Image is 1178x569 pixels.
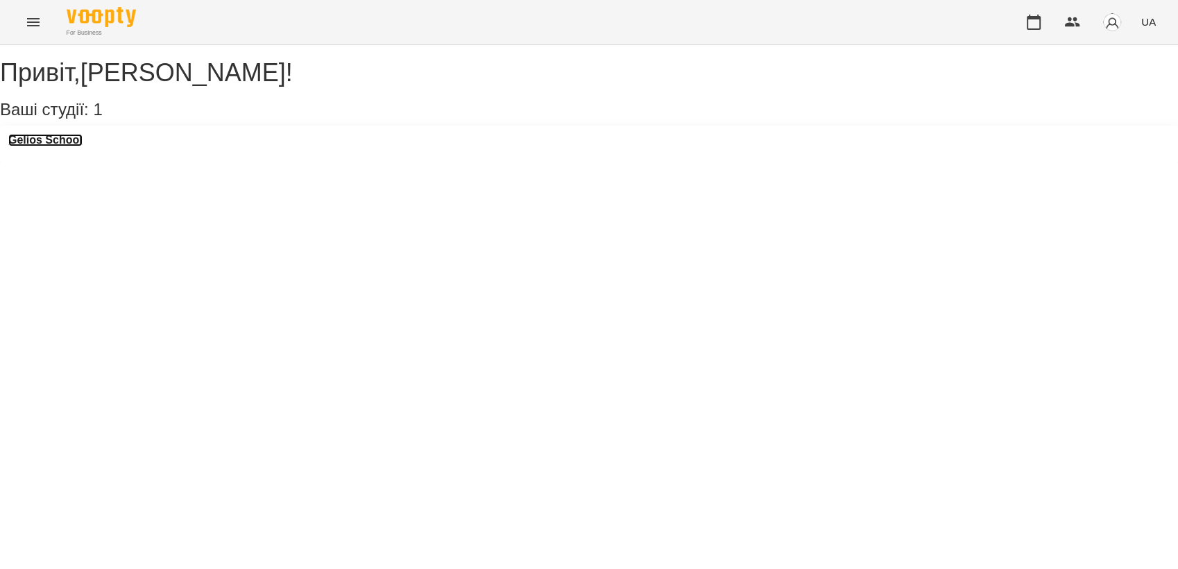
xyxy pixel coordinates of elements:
a: Gelios School [8,134,83,146]
img: Voopty Logo [67,7,136,27]
button: UA [1136,9,1161,35]
span: UA [1141,15,1156,29]
button: Menu [17,6,50,39]
img: avatar_s.png [1102,12,1122,32]
span: For Business [67,28,136,37]
span: 1 [93,100,102,119]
